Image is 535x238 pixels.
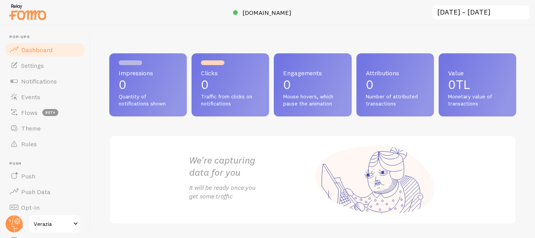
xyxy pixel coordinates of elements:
[21,188,51,196] span: Push Data
[366,78,425,91] p: 0
[119,78,177,91] p: 0
[283,70,342,76] span: Engagements
[448,70,507,76] span: Value
[189,183,313,201] p: It will be ready once you get some traffic
[21,172,35,180] span: Push
[21,62,44,69] span: Settings
[5,42,85,58] a: Dashboard
[21,140,37,148] span: Rules
[283,93,342,107] span: Mouse hovers, which pause the animation
[5,120,85,136] a: Theme
[21,46,52,54] span: Dashboard
[21,109,38,116] span: Flows
[5,58,85,73] a: Settings
[21,203,40,211] span: Opt-In
[5,184,85,200] a: Push Data
[9,161,85,166] span: Push
[366,70,425,76] span: Attributions
[283,78,342,91] p: 0
[5,105,85,120] a: Flows beta
[189,154,313,178] h2: We're capturing data for you
[21,77,57,85] span: Notifications
[119,70,177,76] span: Impressions
[42,109,58,116] span: beta
[448,93,507,107] span: Monetary value of transactions
[448,77,470,92] span: 0TL
[5,73,85,89] a: Notifications
[8,2,47,22] img: fomo-relay-logo-orange.svg
[21,124,41,132] span: Theme
[201,78,260,91] p: 0
[34,219,71,229] span: Verazia
[201,70,260,76] span: Clicks
[21,93,40,101] span: Events
[5,136,85,152] a: Rules
[9,35,85,40] span: Pop-ups
[28,214,81,233] a: Verazia
[201,93,260,107] span: Traffic from clicks on notifications
[366,93,425,107] span: Number of attributed transactions
[5,89,85,105] a: Events
[5,168,85,184] a: Push
[119,93,177,107] span: Quantity of notifications shown
[5,200,85,215] a: Opt-In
